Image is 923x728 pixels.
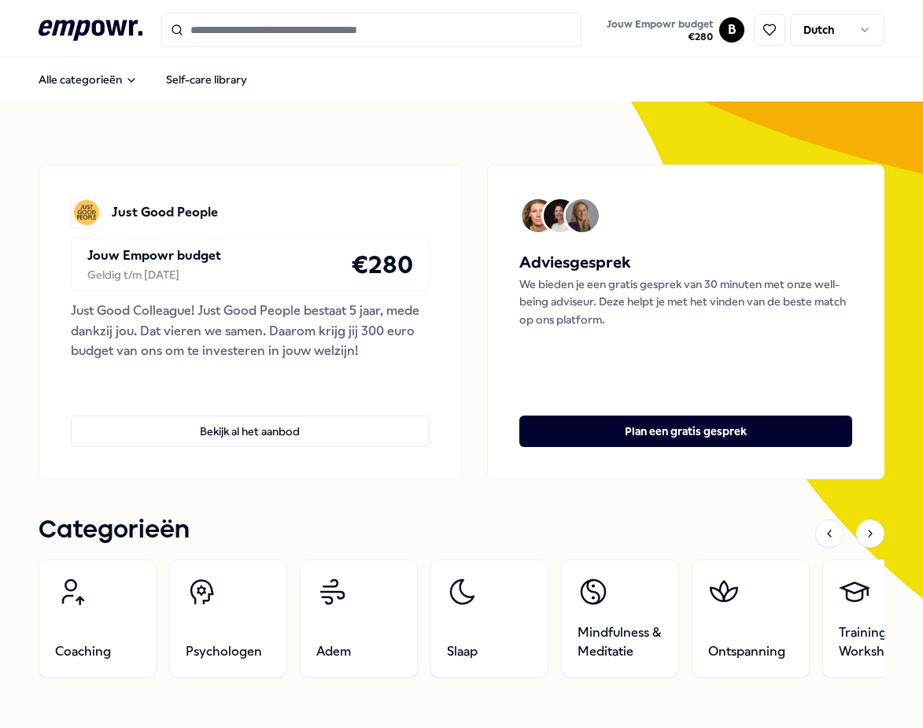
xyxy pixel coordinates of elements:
[39,511,190,550] h1: Categorieën
[447,642,478,661] span: Slaap
[578,623,663,661] span: Mindfulness & Meditatie
[719,17,744,42] button: B
[71,301,430,361] div: Just Good Colleague! Just Good People bestaat 5 jaar, mede dankzij jou. Dat vieren we samen. Daar...
[566,199,599,232] img: Avatar
[522,199,555,232] img: Avatar
[186,642,262,661] span: Psychologen
[604,15,716,46] button: Jouw Empowr budget€280
[519,416,853,447] button: Plan een gratis gesprek
[112,202,218,223] p: Just Good People
[71,416,430,447] button: Bekijk al het aanbod
[55,642,111,661] span: Coaching
[26,64,260,95] nav: Main
[300,560,418,678] a: Adem
[544,199,577,232] img: Avatar
[71,197,102,228] img: Just Good People
[561,560,679,678] a: Mindfulness & Meditatie
[607,31,713,43] span: € 280
[519,275,853,328] p: We bieden je een gratis gesprek van 30 minuten met onze well-being adviseur. Deze helpt je met he...
[87,266,221,283] div: Geldig t/m [DATE]
[161,13,581,47] input: Search for products, categories or subcategories
[26,64,150,95] button: Alle categorieën
[607,18,713,31] span: Jouw Empowr budget
[169,560,287,678] a: Psychologen
[692,560,810,678] a: Ontspanning
[39,560,157,678] a: Coaching
[153,64,260,95] a: Self-care library
[519,250,853,275] h5: Adviesgesprek
[708,642,785,661] span: Ontspanning
[87,246,221,266] p: Jouw Empowr budget
[430,560,548,678] a: Slaap
[600,13,719,46] a: Jouw Empowr budget€280
[351,245,413,284] h4: € 280
[71,390,430,447] a: Bekijk al het aanbod
[316,642,351,661] span: Adem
